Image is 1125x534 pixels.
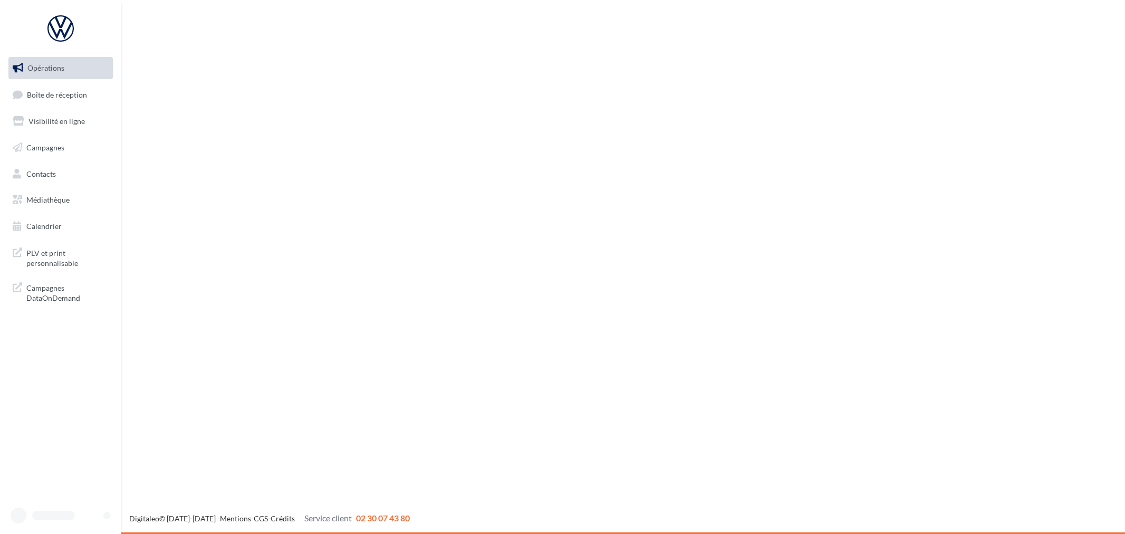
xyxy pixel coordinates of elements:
a: Crédits [271,514,295,523]
span: © [DATE]-[DATE] - - - [129,514,410,523]
span: Visibilité en ligne [28,117,85,126]
a: Campagnes DataOnDemand [6,276,115,308]
span: Opérations [27,63,64,72]
span: Médiathèque [26,195,70,204]
a: Contacts [6,163,115,185]
span: Calendrier [26,222,62,231]
a: Boîte de réception [6,83,115,106]
span: Service client [304,513,352,523]
span: Boîte de réception [27,90,87,99]
a: Digitaleo [129,514,159,523]
span: 02 30 07 43 80 [356,513,410,523]
span: Contacts [26,169,56,178]
span: Campagnes DataOnDemand [26,281,109,303]
span: PLV et print personnalisable [26,246,109,269]
a: Campagnes [6,137,115,159]
a: Médiathèque [6,189,115,211]
a: Visibilité en ligne [6,110,115,132]
a: Opérations [6,57,115,79]
a: Calendrier [6,215,115,237]
a: Mentions [220,514,251,523]
a: PLV et print personnalisable [6,242,115,273]
a: CGS [254,514,268,523]
span: Campagnes [26,143,64,152]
